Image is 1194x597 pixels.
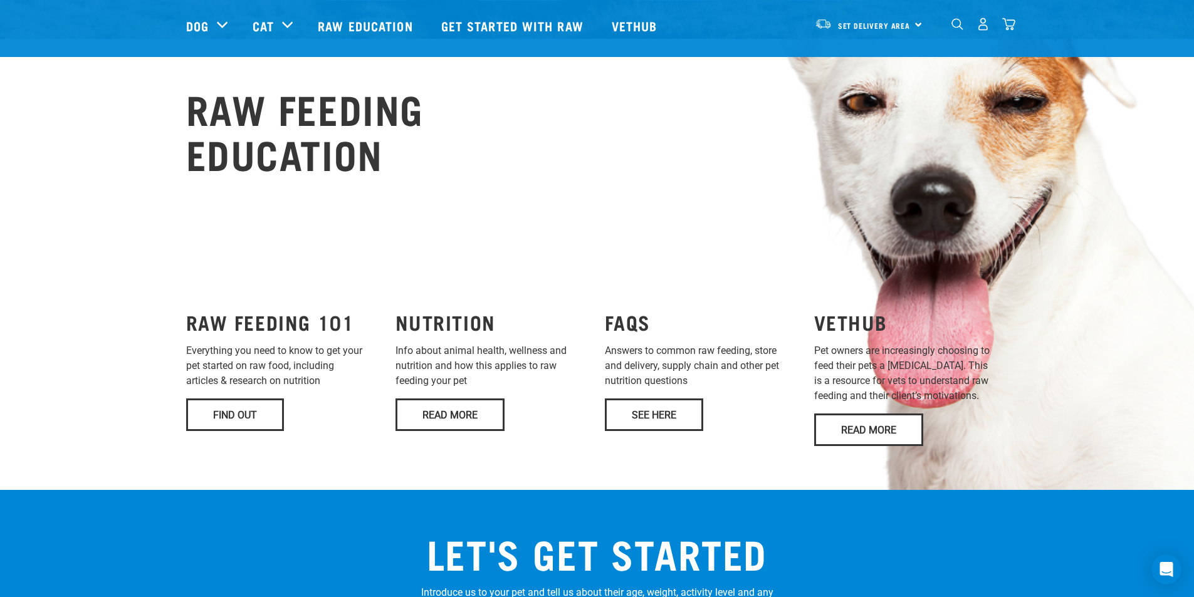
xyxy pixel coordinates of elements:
img: home-icon@2x.png [1002,18,1015,31]
a: See Here [605,398,703,431]
a: Vethub [599,1,673,51]
a: Read More [814,413,923,446]
a: Dog [186,16,209,35]
p: Pet owners are increasingly choosing to feed their pets a [MEDICAL_DATA]. This is a resource for ... [814,343,1008,403]
a: Get started with Raw [429,1,599,51]
a: Cat [253,16,274,35]
h3: NUTRITION [395,311,590,333]
img: home-icon-1@2x.png [951,18,963,30]
a: Read More [395,398,505,431]
img: user.png [977,18,990,31]
img: van-moving.png [815,18,832,29]
div: Open Intercom Messenger [1151,554,1181,584]
p: Everything you need to know to get your pet started on raw food, including articles & research on... [186,343,380,388]
a: Raw Education [305,1,428,51]
h3: VETHUB [814,311,1008,333]
p: Answers to common raw feeding, store and delivery, supply chain and other pet nutrition questions [605,343,799,388]
h2: RAW FEEDING EDUCATION [186,85,424,175]
h3: FAQS [605,311,799,333]
h2: LET'S GET STARTED [419,530,775,575]
span: Set Delivery Area [838,23,911,28]
h3: RAW FEEDING 101 [186,311,380,333]
p: Info about animal health, wellness and nutrition and how this applies to raw feeding your pet [395,343,590,388]
a: Find Out [186,398,284,431]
